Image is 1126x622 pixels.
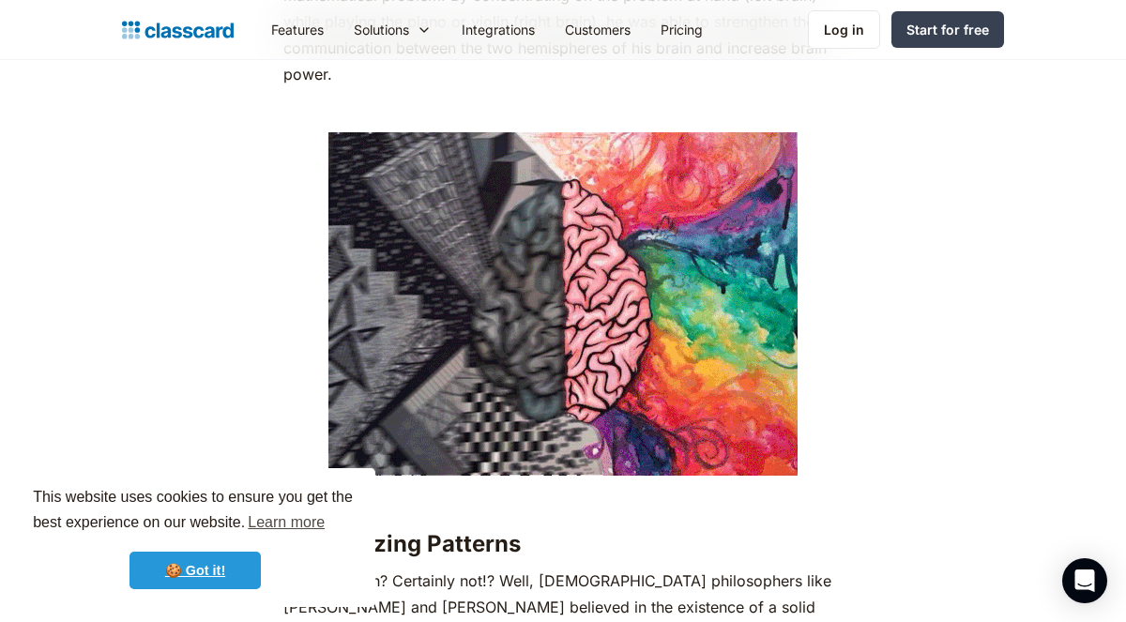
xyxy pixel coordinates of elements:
[808,10,880,49] a: Log in
[824,20,864,39] div: Log in
[906,20,989,39] div: Start for free
[1062,558,1107,603] div: Open Intercom Messenger
[283,485,843,511] p: ‍
[354,20,409,39] div: Solutions
[245,508,327,537] a: learn more about cookies
[646,8,718,51] a: Pricing
[328,132,798,476] img: a gif of the human brain divided into two parts, the left side black and white and the right side...
[33,486,358,537] span: This website uses cookies to ensure you get the best experience on our website.
[283,530,843,558] h3: Recognizing Patterns
[550,8,646,51] a: Customers
[256,8,339,51] a: Features
[891,11,1004,48] a: Start for free
[129,552,261,589] a: dismiss cookie message
[283,97,843,123] p: ‍
[122,17,234,43] a: home
[339,8,447,51] div: Solutions
[447,8,550,51] a: Integrations
[15,468,375,607] div: cookieconsent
